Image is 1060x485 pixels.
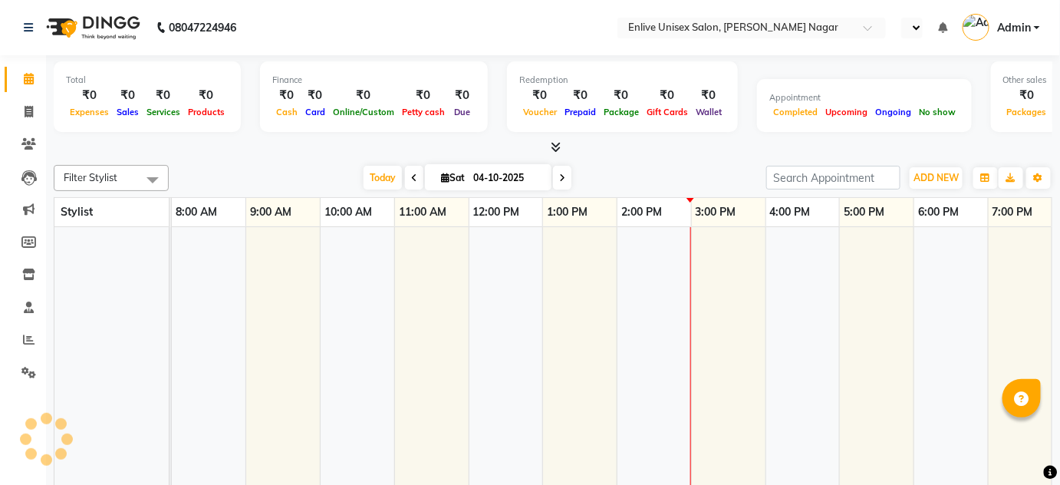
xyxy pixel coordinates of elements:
[449,87,476,104] div: ₹0
[61,205,93,219] span: Stylist
[246,201,295,223] a: 9:00 AM
[617,201,666,223] a: 2:00 PM
[64,171,117,183] span: Filter Stylist
[450,107,474,117] span: Due
[519,107,561,117] span: Voucher
[915,107,960,117] span: No show
[692,107,726,117] span: Wallet
[39,6,144,49] img: logo
[519,74,726,87] div: Redemption
[395,201,450,223] a: 11:00 AM
[561,87,600,104] div: ₹0
[963,14,989,41] img: Admin
[113,87,143,104] div: ₹0
[643,107,692,117] span: Gift Cards
[910,167,963,189] button: ADD NEW
[600,87,643,104] div: ₹0
[66,87,113,104] div: ₹0
[997,20,1031,36] span: Admin
[469,167,545,190] input: 2025-10-04
[519,87,561,104] div: ₹0
[561,107,600,117] span: Prepaid
[914,172,959,183] span: ADD NEW
[272,74,476,87] div: Finance
[766,201,815,223] a: 4:00 PM
[272,107,301,117] span: Cash
[600,107,643,117] span: Package
[692,87,726,104] div: ₹0
[766,166,900,190] input: Search Appointment
[143,87,184,104] div: ₹0
[871,107,915,117] span: Ongoing
[184,87,229,104] div: ₹0
[301,87,329,104] div: ₹0
[172,201,221,223] a: 8:00 AM
[398,87,449,104] div: ₹0
[272,87,301,104] div: ₹0
[1003,87,1051,104] div: ₹0
[364,166,402,190] span: Today
[398,107,449,117] span: Petty cash
[184,107,229,117] span: Products
[469,201,524,223] a: 12:00 PM
[821,107,871,117] span: Upcoming
[840,201,888,223] a: 5:00 PM
[989,201,1037,223] a: 7:00 PM
[66,74,229,87] div: Total
[543,201,591,223] a: 1:00 PM
[66,107,113,117] span: Expenses
[692,201,740,223] a: 3:00 PM
[329,107,398,117] span: Online/Custom
[643,87,692,104] div: ₹0
[1003,107,1051,117] span: Packages
[329,87,398,104] div: ₹0
[769,107,821,117] span: Completed
[769,91,960,104] div: Appointment
[321,201,376,223] a: 10:00 AM
[301,107,329,117] span: Card
[437,172,469,183] span: Sat
[169,6,236,49] b: 08047224946
[914,201,963,223] a: 6:00 PM
[143,107,184,117] span: Services
[113,107,143,117] span: Sales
